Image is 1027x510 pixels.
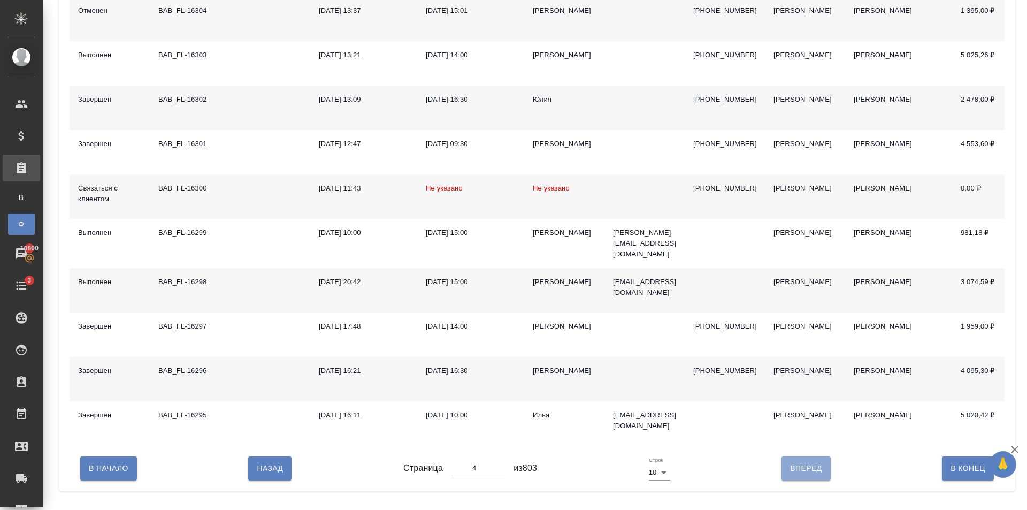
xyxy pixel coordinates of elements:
[403,462,443,475] span: Страница
[158,227,221,238] div: BAB_FL-16299
[158,321,221,332] div: BAB_FL-16297
[693,139,756,149] p: [PHONE_NUMBER]
[158,139,221,149] div: BAB_FL-16301
[319,366,409,376] div: [DATE] 16:21
[649,458,663,463] label: Строк
[78,410,141,421] div: Завершен
[990,451,1016,478] button: 🙏
[426,227,516,238] div: [DATE] 15:00
[845,268,952,313] td: [PERSON_NAME]
[533,227,596,238] div: [PERSON_NAME]
[319,50,409,60] div: [DATE] 13:21
[426,366,516,376] div: [DATE] 16:30
[319,139,409,149] div: [DATE] 12:47
[613,227,676,260] p: [PERSON_NAME][EMAIL_ADDRESS][DOMAIN_NAME]
[533,184,570,192] span: Не указано
[845,174,952,219] td: [PERSON_NAME]
[158,277,221,287] div: BAB_FL-16298
[426,139,516,149] div: [DATE] 09:30
[773,277,837,287] div: [PERSON_NAME]
[773,5,837,16] div: [PERSON_NAME]
[773,321,837,332] div: [PERSON_NAME]
[781,456,830,480] button: Вперед
[773,183,837,194] div: [PERSON_NAME]
[773,139,837,149] div: [PERSON_NAME]
[533,277,596,287] div: [PERSON_NAME]
[773,94,837,105] div: [PERSON_NAME]
[319,277,409,287] div: [DATE] 20:42
[248,456,292,480] button: Назад
[845,313,952,357] td: [PERSON_NAME]
[533,5,596,16] div: [PERSON_NAME]
[845,130,952,174] td: [PERSON_NAME]
[693,50,756,60] p: [PHONE_NUMBER]
[613,410,676,431] p: [EMAIL_ADDRESS][DOMAIN_NAME]
[426,321,516,332] div: [DATE] 14:00
[790,462,822,475] span: Вперед
[158,94,221,105] div: BAB_FL-16302
[21,275,37,286] span: 3
[89,462,128,475] span: В Начало
[13,219,29,230] span: Ф
[80,456,137,480] button: В Начало
[994,453,1012,476] span: 🙏
[78,50,141,60] div: Выполнен
[845,401,952,446] td: [PERSON_NAME]
[773,410,837,421] div: [PERSON_NAME]
[319,5,409,16] div: [DATE] 13:37
[426,277,516,287] div: [DATE] 15:00
[693,321,756,332] p: [PHONE_NUMBER]
[14,243,45,254] span: 10800
[78,139,141,149] div: Завершен
[533,139,596,149] div: [PERSON_NAME]
[773,227,837,238] div: [PERSON_NAME]
[426,184,463,192] span: Не указано
[693,94,756,105] p: [PHONE_NUMBER]
[533,366,596,376] div: [PERSON_NAME]
[158,410,221,421] div: BAB_FL-16295
[78,321,141,332] div: Завершен
[845,219,952,268] td: [PERSON_NAME]
[8,214,35,235] a: Ф
[78,227,141,238] div: Выполнен
[845,86,952,130] td: [PERSON_NAME]
[78,94,141,105] div: Завершен
[426,410,516,421] div: [DATE] 10:00
[942,456,994,480] button: В Конец
[426,94,516,105] div: [DATE] 16:30
[78,5,141,16] div: Отменен
[78,277,141,287] div: Выполнен
[649,465,670,480] div: 10
[426,5,516,16] div: [DATE] 15:01
[845,357,952,401] td: [PERSON_NAME]
[319,183,409,194] div: [DATE] 11:43
[845,41,952,86] td: [PERSON_NAME]
[158,50,221,60] div: BAB_FL-16303
[693,5,756,16] p: [PHONE_NUMBER]
[533,50,596,60] div: [PERSON_NAME]
[319,227,409,238] div: [DATE] 10:00
[158,183,221,194] div: BAB_FL-16300
[158,366,221,376] div: BAB_FL-16296
[426,50,516,60] div: [DATE] 14:00
[951,462,985,475] span: В Конец
[78,366,141,376] div: Завершен
[3,240,40,267] a: 10800
[158,5,221,16] div: BAB_FL-16304
[613,277,676,298] p: [EMAIL_ADDRESS][DOMAIN_NAME]
[773,50,837,60] div: [PERSON_NAME]
[693,366,756,376] p: [PHONE_NUMBER]
[319,94,409,105] div: [DATE] 13:09
[513,462,537,475] span: из 803
[13,192,29,203] span: В
[8,187,35,208] a: В
[3,272,40,299] a: 3
[257,462,283,475] span: Назад
[773,366,837,376] div: [PERSON_NAME]
[533,410,596,421] div: Илья
[533,94,596,105] div: Юлия
[319,410,409,421] div: [DATE] 16:11
[693,183,756,194] p: [PHONE_NUMBER]
[319,321,409,332] div: [DATE] 17:48
[533,321,596,332] div: [PERSON_NAME]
